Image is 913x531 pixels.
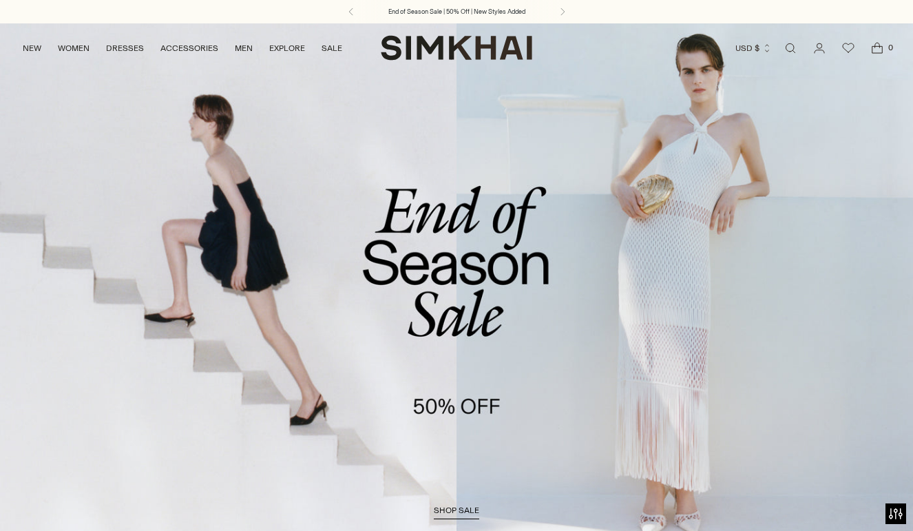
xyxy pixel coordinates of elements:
a: MEN [235,33,253,63]
a: DRESSES [106,33,144,63]
a: Wishlist [835,34,862,62]
a: EXPLORE [269,33,305,63]
a: WOMEN [58,33,90,63]
a: SIMKHAI [381,34,532,61]
a: shop sale [434,506,479,519]
span: 0 [884,41,896,54]
a: SALE [322,33,342,63]
iframe: Gorgias live chat messenger [844,466,899,517]
span: shop sale [434,506,479,515]
button: USD $ [735,33,772,63]
a: Go to the account page [806,34,833,62]
a: End of Season Sale | 50% Off | New Styles Added [388,7,525,17]
a: Open cart modal [863,34,891,62]
a: Open search modal [777,34,804,62]
a: ACCESSORIES [160,33,218,63]
a: NEW [23,33,41,63]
